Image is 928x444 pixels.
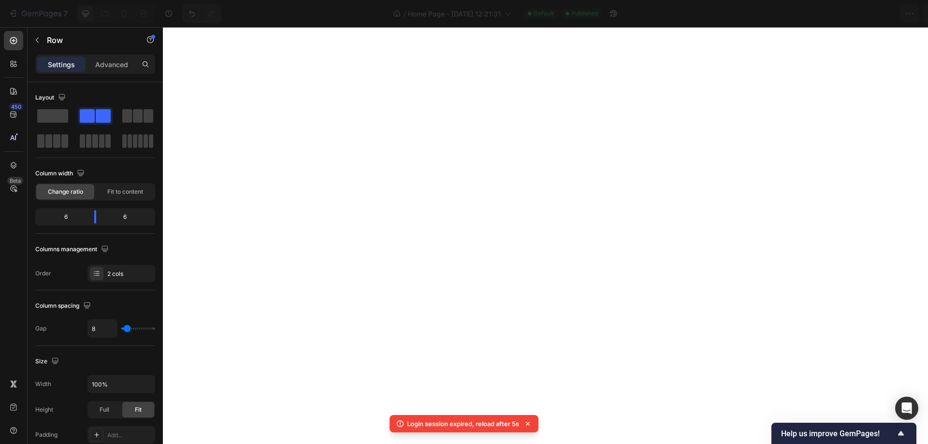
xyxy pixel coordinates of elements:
[100,405,109,414] span: Full
[182,4,221,23] div: Undo/Redo
[35,300,93,313] div: Column spacing
[47,34,129,46] p: Row
[9,103,23,111] div: 450
[107,187,143,196] span: Fit to content
[135,405,142,414] span: Fit
[408,9,501,19] span: Home Page - [DATE] 12:21:31
[35,167,87,180] div: Column width
[836,10,852,18] span: Save
[95,59,128,70] p: Advanced
[163,27,928,444] iframe: Design area
[107,431,153,440] div: Add...
[781,429,895,438] span: Help us improve GemPages!
[864,4,904,23] button: Publish
[35,380,51,388] div: Width
[534,9,554,18] span: Default
[35,91,68,104] div: Layout
[88,320,117,337] input: Auto
[104,210,153,224] div: 6
[35,243,111,256] div: Columns management
[407,419,519,429] p: Login session expired, reload after 5s
[35,269,51,278] div: Order
[35,430,58,439] div: Padding
[48,187,83,196] span: Change ratio
[571,9,598,18] span: Published
[828,4,860,23] button: Save
[88,375,155,393] input: Auto
[35,324,46,333] div: Gap
[781,428,907,439] button: Show survey - Help us improve GemPages!
[872,9,896,19] div: Publish
[7,177,23,185] div: Beta
[404,9,406,19] span: /
[35,355,61,368] div: Size
[107,270,153,278] div: 2 cols
[35,405,53,414] div: Height
[37,210,87,224] div: 6
[895,397,918,420] div: Open Intercom Messenger
[63,8,68,19] p: 7
[48,59,75,70] p: Settings
[4,4,72,23] button: 7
